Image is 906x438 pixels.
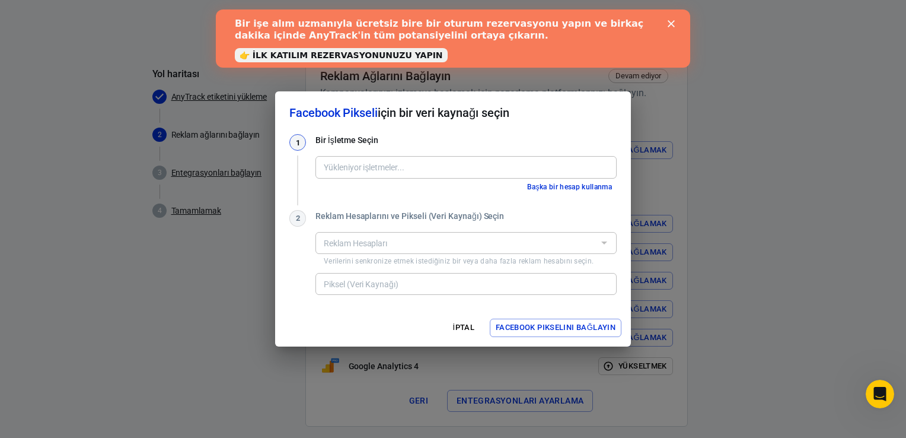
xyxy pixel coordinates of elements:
[315,134,617,147] h3: Bir İşletme Seçin
[324,256,608,266] p: Verilerini senkronize etmek istediğiniz bir veya daha fazla reklam hesabını seçin.
[522,181,617,193] button: Başka bir hesap kullanma
[445,319,483,337] button: İptal
[216,9,690,68] iframe: Intercom live chat banner
[319,236,594,250] input: Aramak için yazın
[289,210,306,227] div: 2
[315,210,617,223] h3: Reklam Hesaplarını ve Pikseli (Veri Kaynağı) Seçin
[490,319,621,337] button: Facebook Pikselini Bağlayın
[319,277,611,291] input: Aramak için yazın
[289,134,306,151] div: 1
[866,380,894,408] iframe: Intercom live chat
[496,321,615,335] font: Facebook Pikselini Bağlayın
[452,11,464,18] div: Kapatmak
[319,160,611,174] input: Aramak için yazın
[275,91,631,134] h2: için bir veri kaynağı seçin
[289,106,378,120] span: Facebook Pikseli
